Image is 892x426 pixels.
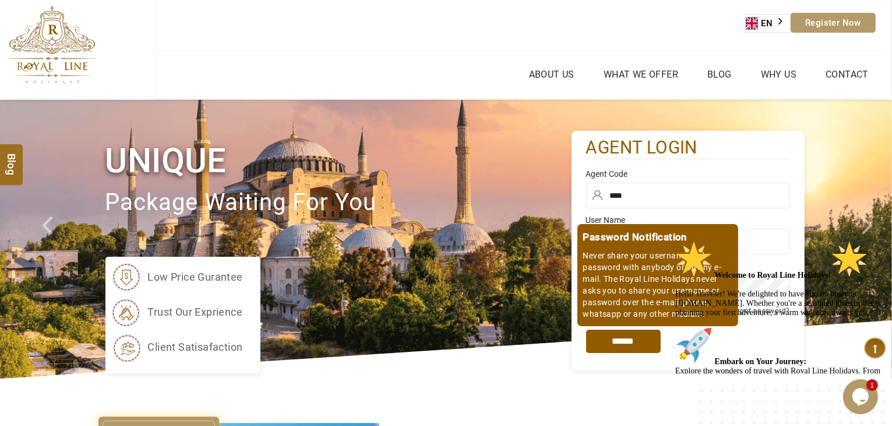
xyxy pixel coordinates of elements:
[5,5,214,217] div: 🌟 Welcome to Royal Line Holidays!🌟Hello Traveler! We're delighted to have you on board at [DOMAIN...
[598,308,644,316] label: Remember me
[746,15,790,32] a: EN
[105,139,572,183] h1: Unique
[526,66,577,83] a: About Us
[601,66,681,83] a: What we Offer
[823,66,872,83] a: Contact
[586,137,790,159] h2: agent login
[44,121,136,130] strong: Embark on Your Journey:
[9,5,96,84] img: The Royal Line Holidays
[5,5,42,42] img: :star2:
[671,236,880,373] iframe: chat widget
[586,168,790,180] label: Agent Code
[745,14,791,33] div: Language
[847,100,892,379] a: Check next image
[5,35,212,217] span: Hello Traveler! We're delighted to have you on board at [DOMAIN_NAME]. Whether you're a seasoned ...
[4,153,19,163] span: Blog
[105,183,572,222] p: package waiting for you
[586,260,790,272] label: Password
[27,100,72,379] a: Check next prev
[111,263,243,292] li: low price gurantee
[745,14,791,33] aside: Language selected: English
[160,5,198,42] img: :star2:
[758,66,799,83] a: Why Us
[111,333,243,362] li: client satisafaction
[586,214,790,226] label: User Name
[843,379,880,414] iframe: chat widget
[5,91,42,128] img: :rocket:
[44,35,198,44] strong: Welcome to Royal Line Holidays!
[704,66,735,83] a: Blog
[791,13,876,33] a: Register Now
[111,298,243,327] li: trust our exprience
